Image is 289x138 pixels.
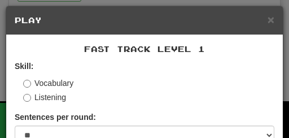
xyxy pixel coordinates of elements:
span: Fast Track Level 1 [84,44,205,54]
h5: Play [15,15,274,26]
button: Close [268,14,274,25]
label: Vocabulary [23,77,73,89]
label: Listening [23,92,66,103]
input: Listening [23,94,31,102]
strong: Skill: [15,62,33,71]
input: Vocabulary [23,80,31,88]
span: × [268,13,274,26]
label: Sentences per round: [15,111,96,123]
